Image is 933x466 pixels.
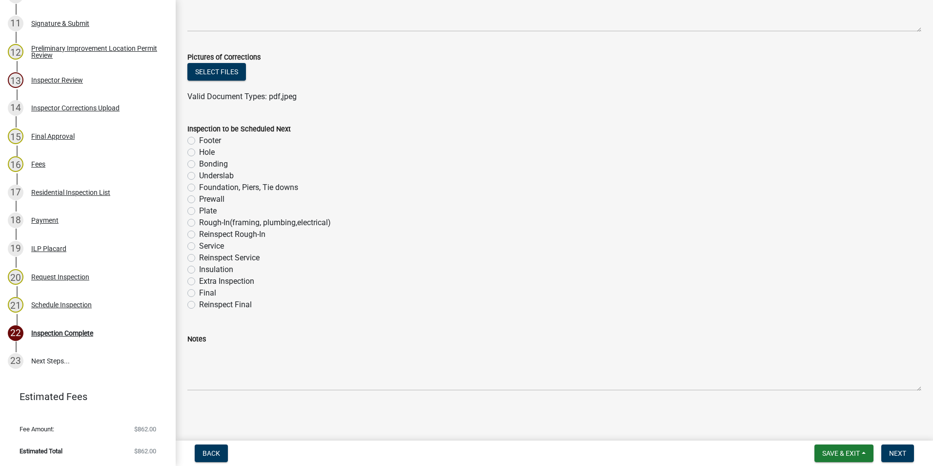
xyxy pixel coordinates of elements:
[199,287,216,299] label: Final
[199,264,233,275] label: Insulation
[8,353,23,369] div: 23
[31,301,92,308] div: Schedule Inspection
[8,325,23,341] div: 22
[187,126,291,133] label: Inspection to be Scheduled Next
[889,449,906,457] span: Next
[199,135,221,147] label: Footer
[203,449,220,457] span: Back
[8,269,23,285] div: 20
[8,128,23,144] div: 15
[134,448,156,454] span: $862.00
[199,252,260,264] label: Reinspect Service
[31,105,120,111] div: Inspector Corrections Upload
[31,161,45,168] div: Fees
[134,426,156,432] span: $862.00
[199,229,265,240] label: Reinspect Rough-In
[8,100,23,116] div: 14
[20,426,54,432] span: Fee Amount:
[8,212,23,228] div: 18
[31,245,66,252] div: ILP Placard
[8,241,23,256] div: 19
[8,387,160,406] a: Estimated Fees
[31,189,110,196] div: Residential Inspection List
[199,193,224,205] label: Prewall
[199,170,234,182] label: Underslab
[8,16,23,31] div: 11
[199,217,331,229] label: Rough-In(framing, plumbing,electrical)
[195,445,228,462] button: Back
[822,449,860,457] span: Save & Exit
[31,217,59,224] div: Payment
[8,156,23,172] div: 16
[31,330,93,337] div: Inspection Complete
[814,445,873,462] button: Save & Exit
[20,448,62,454] span: Estimated Total
[199,147,215,158] label: Hole
[199,299,252,311] label: Reinspect Final
[187,336,206,343] label: Notes
[31,133,75,140] div: Final Approval
[31,45,160,59] div: Preliminary Improvement Location Permit Review
[199,182,298,193] label: Foundation, Piers, Tie downs
[187,92,297,101] span: Valid Document Types: pdf,jpeg
[31,20,89,27] div: Signature & Submit
[199,240,224,252] label: Service
[199,205,217,217] label: Plate
[8,72,23,88] div: 13
[31,77,83,84] div: Inspector Review
[8,44,23,60] div: 12
[881,445,914,462] button: Next
[199,158,228,170] label: Bonding
[199,275,254,287] label: Extra Inspection
[187,63,246,81] button: Select files
[8,297,23,313] div: 21
[187,54,261,61] label: Pictures of Corrections
[8,185,23,200] div: 17
[31,274,89,280] div: Request Inspection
